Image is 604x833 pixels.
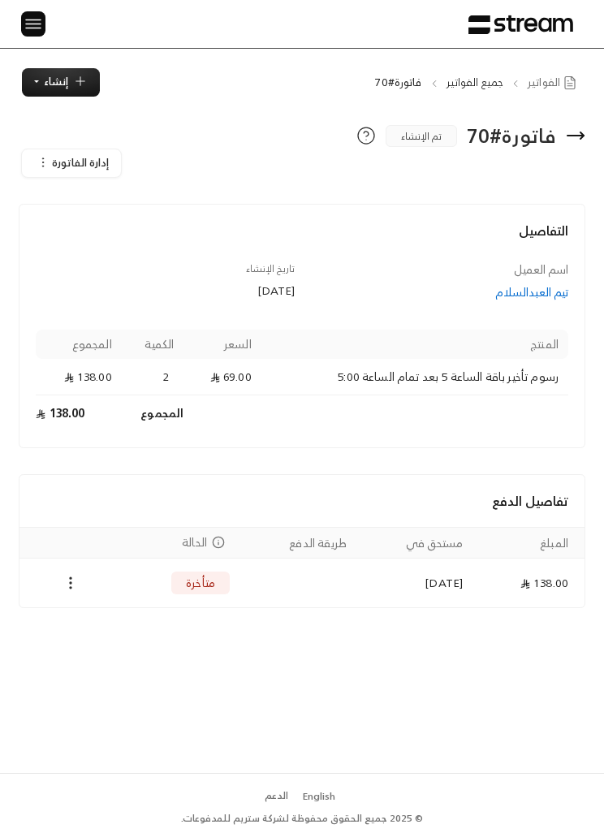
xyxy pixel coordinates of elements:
span: الحالة [182,534,207,551]
td: 138.00 [36,395,122,431]
table: Payments [19,527,585,606]
h3: فاتورة # 70 [467,123,556,149]
div: English [303,789,335,804]
th: المنتج [261,330,568,359]
button: إنشاء [22,68,100,97]
h4: تفاصيل الدفع [36,491,568,511]
td: رسوم تأخير باقة الساعة 5 بعد تمام الساعة 5:00 [261,359,568,395]
span: تم الإنشاء [401,131,442,141]
a: الفواتير [528,74,582,91]
span: إدارة الفاتورة [52,153,109,172]
img: menu [24,14,43,34]
span: اسم العميل [514,259,568,279]
a: تيم العبدالسلام [309,284,568,300]
nav: breadcrumb [367,74,589,91]
td: [DATE] [356,559,472,606]
div: [DATE] [36,283,295,299]
th: المبلغ [472,528,585,559]
th: السعر [183,330,261,359]
th: الكمية [122,330,184,359]
div: © 2025 جميع الحقوق محفوظة لشركة ستريم للمدفوعات. [181,811,423,826]
td: 69.00 [183,359,261,395]
button: إدارة الفاتورة [22,149,121,177]
th: طريقة الدفع [239,528,356,559]
th: مستحق في [356,528,472,559]
table: Products [36,330,568,431]
a: جميع الفواتير [447,71,503,92]
td: المجموع [122,395,184,431]
td: 138.00 [36,359,122,395]
span: تاريخ الإنشاء [246,260,295,277]
span: 2 [157,369,174,385]
p: فاتورة#70 [374,74,421,91]
h4: التفاصيل [36,221,568,257]
span: إنشاء [44,72,68,91]
td: 138.00 [472,559,585,606]
span: متأخرة [186,576,215,589]
th: المجموع [36,330,122,359]
img: Logo [468,15,573,35]
a: الدعم [260,783,293,810]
